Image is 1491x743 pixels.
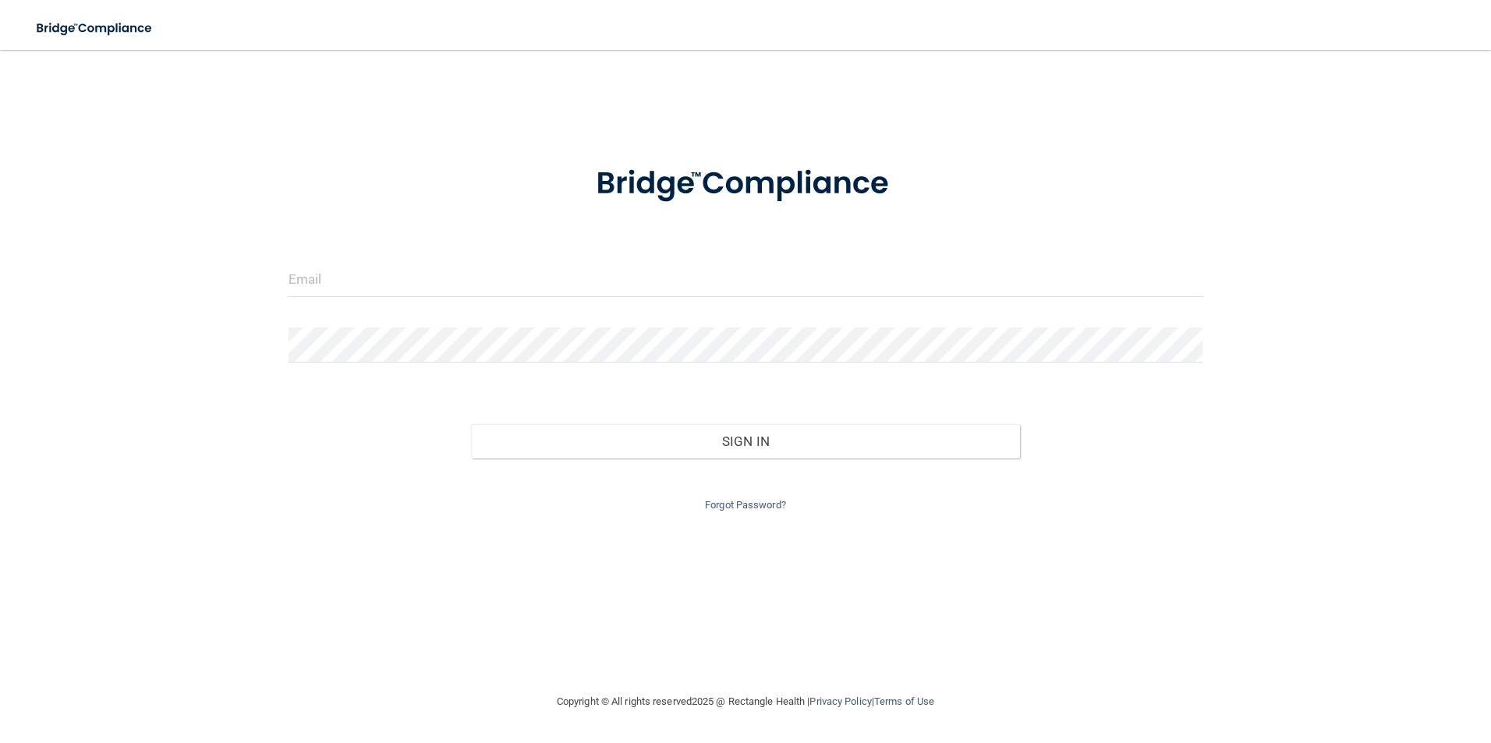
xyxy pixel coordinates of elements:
[874,695,934,707] a: Terms of Use
[809,695,871,707] a: Privacy Policy
[471,424,1020,458] button: Sign In
[289,262,1203,297] input: Email
[23,12,167,44] img: bridge_compliance_login_screen.278c3ca4.svg
[461,677,1030,727] div: Copyright © All rights reserved 2025 @ Rectangle Health | |
[564,143,927,225] img: bridge_compliance_login_screen.278c3ca4.svg
[705,499,786,511] a: Forgot Password?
